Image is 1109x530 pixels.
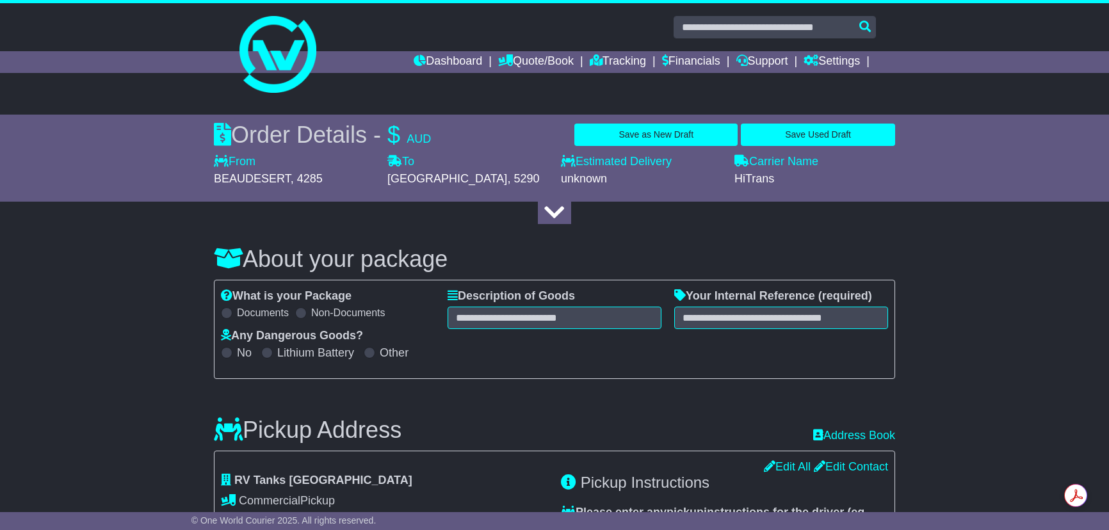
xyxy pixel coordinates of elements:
span: AUD [407,132,431,145]
label: From [214,155,255,169]
label: Your Internal Reference (required) [674,289,872,303]
span: RV Tanks [GEOGRAPHIC_DATA] [234,474,412,486]
label: What is your Package [221,289,352,303]
a: Support [736,51,788,73]
span: , 5290 [507,172,539,185]
label: Other [380,346,409,360]
span: BEAUDESERT [214,172,291,185]
a: Quote/Book [498,51,574,73]
div: Pickup [221,494,548,508]
label: Non-Documents [311,307,385,319]
button: Save Used Draft [741,124,895,146]
label: To [387,155,414,169]
h3: Pickup Address [214,417,401,443]
label: Estimated Delivery [561,155,722,169]
span: pickup [667,506,704,518]
label: Any Dangerous Goods? [221,329,363,343]
a: Address Book [813,429,895,443]
label: Carrier Name [734,155,818,169]
span: [GEOGRAPHIC_DATA] [387,172,507,185]
a: Tracking [590,51,646,73]
a: Dashboard [414,51,482,73]
label: Lithium Battery [277,346,354,360]
span: $ [387,122,400,148]
a: Edit All [764,460,811,473]
a: Settings [804,51,860,73]
div: Order Details - [214,121,431,149]
h3: About your package [214,246,895,272]
label: Description of Goods [448,289,575,303]
button: Save as New Draft [574,124,738,146]
a: Edit Contact [814,460,888,473]
div: HiTrans [734,172,895,186]
span: Pickup Instructions [581,474,709,491]
span: Commercial [239,494,300,507]
span: © One World Courier 2025. All rights reserved. [191,515,376,526]
label: Documents [237,307,289,319]
div: unknown [561,172,722,186]
span: , 4285 [291,172,323,185]
a: Financials [662,51,720,73]
label: No [237,346,252,360]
